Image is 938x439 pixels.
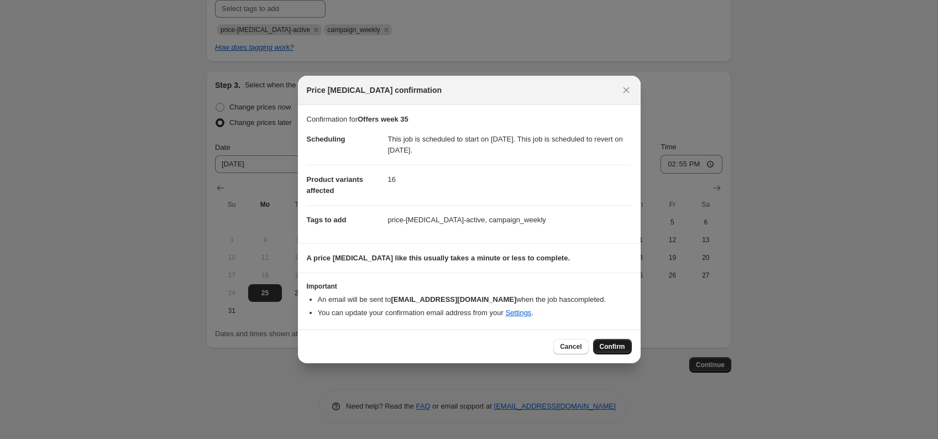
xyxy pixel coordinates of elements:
button: Cancel [553,339,588,354]
button: Confirm [593,339,632,354]
span: Price [MEDICAL_DATA] confirmation [307,85,442,96]
b: A price [MEDICAL_DATA] like this usually takes a minute or less to complete. [307,254,570,262]
dd: price-[MEDICAL_DATA]-active, campaign_weekly [388,205,632,234]
b: [EMAIL_ADDRESS][DOMAIN_NAME] [391,295,516,304]
dd: 16 [388,165,632,194]
li: You can update your confirmation email address from your . [318,307,632,318]
h3: Important [307,282,632,291]
span: Cancel [560,342,581,351]
a: Settings [505,309,531,317]
span: Product variants affected [307,175,364,195]
b: Offers week 35 [358,115,408,123]
button: Close [619,82,634,98]
span: Confirm [600,342,625,351]
dd: This job is scheduled to start on [DATE]. This job is scheduled to revert on [DATE]. [388,125,632,165]
li: An email will be sent to when the job has completed . [318,294,632,305]
p: Confirmation for [307,114,632,125]
span: Scheduling [307,135,345,143]
span: Tags to add [307,216,347,224]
